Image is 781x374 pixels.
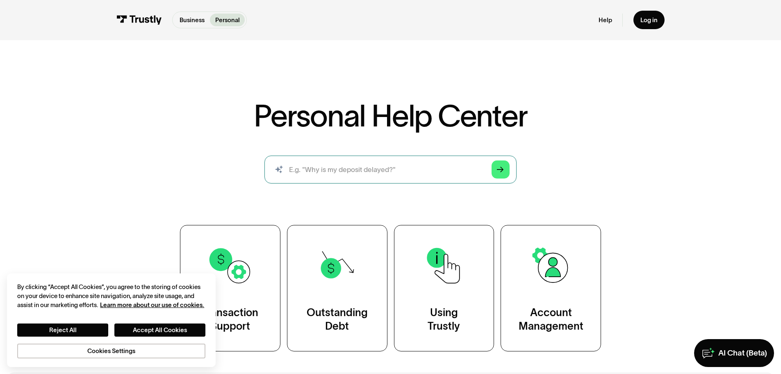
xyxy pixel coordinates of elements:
[100,301,204,308] a: More information about your privacy, opens in a new tab
[17,344,205,358] button: Cookies Settings
[640,16,658,24] div: Log in
[17,282,205,310] div: By clicking “Accept All Cookies”, you agree to the storing of cookies on your device to enhance s...
[210,14,245,26] a: Personal
[264,156,517,184] input: search
[394,225,494,351] a: UsingTrustly
[428,306,460,334] div: Using Trustly
[114,324,205,337] button: Accept All Cookies
[519,306,583,334] div: Account Management
[307,306,368,334] div: Outstanding Debt
[7,273,216,367] div: Cookie banner
[718,348,767,358] div: AI Chat (Beta)
[633,11,665,29] a: Log in
[17,324,108,337] button: Reject All
[174,14,209,26] a: Business
[264,156,517,184] form: Search
[202,306,258,334] div: Transaction Support
[180,225,280,351] a: TransactionSupport
[599,16,612,24] a: Help
[180,16,205,25] p: Business
[287,225,387,351] a: OutstandingDebt
[694,339,774,367] a: AI Chat (Beta)
[501,225,601,351] a: AccountManagement
[17,282,205,358] div: Privacy
[254,101,527,131] h1: Personal Help Center
[116,15,162,25] img: Trustly Logo
[215,16,240,25] p: Personal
